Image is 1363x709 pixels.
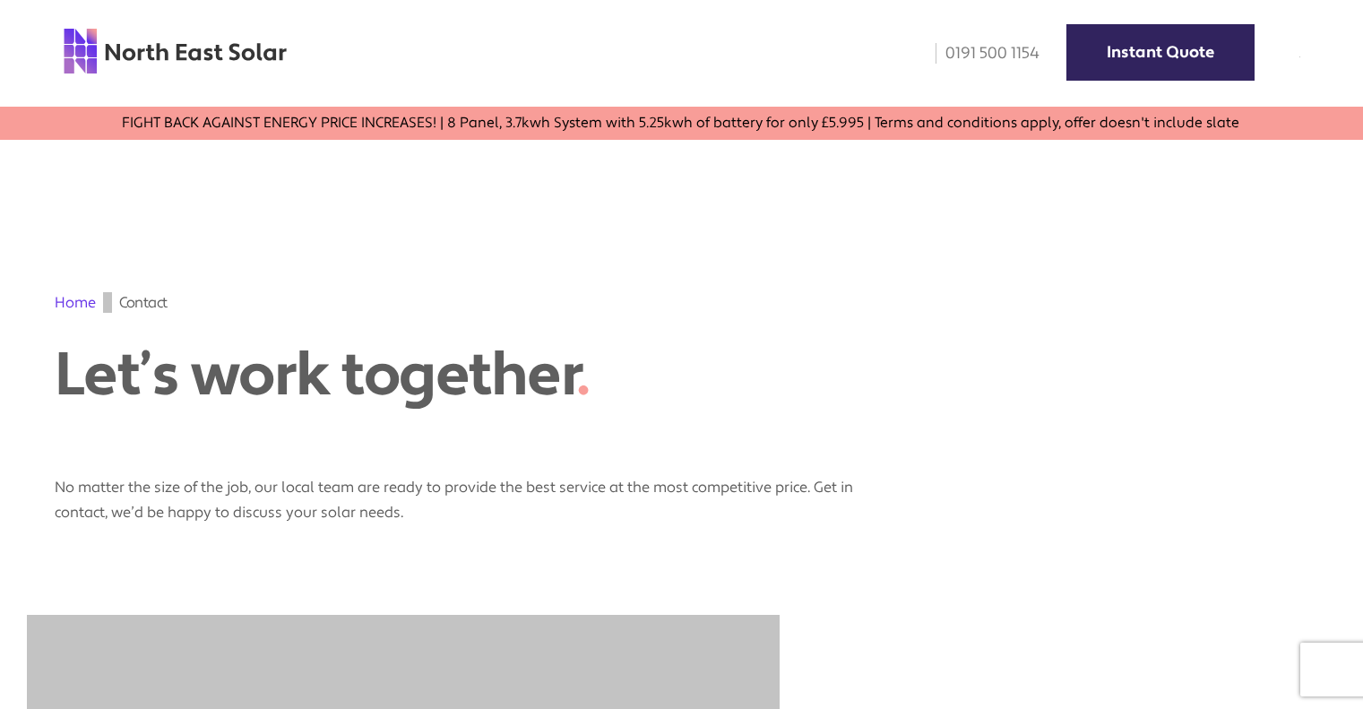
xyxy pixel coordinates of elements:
p: No matter the size of the job, our local team are ready to provide the best service at the most c... [55,457,861,525]
span: . [576,337,590,414]
img: menu icon [1299,56,1300,57]
a: Home [55,293,96,312]
img: gif;base64,R0lGODdhAQABAPAAAMPDwwAAACwAAAAAAQABAAACAkQBADs= [103,292,112,313]
img: north east solar logo [63,27,288,75]
span: Contact [119,292,168,313]
h1: Let’s work together [55,340,727,411]
a: Instant Quote [1066,24,1255,81]
a: 0191 500 1154 [923,43,1040,64]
